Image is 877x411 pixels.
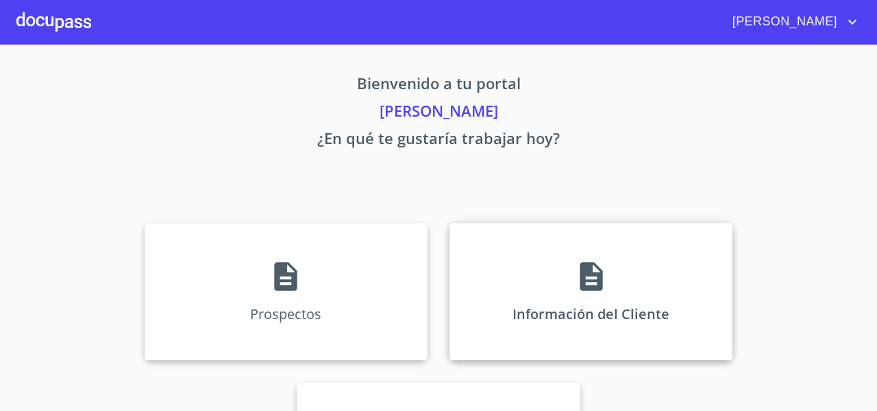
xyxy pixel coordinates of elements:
[722,11,861,33] button: account of current user
[16,72,861,99] p: Bienvenido a tu portal
[512,305,669,323] p: Información del Cliente
[16,99,861,127] p: [PERSON_NAME]
[722,11,844,33] span: [PERSON_NAME]
[250,305,321,323] p: Prospectos
[16,127,861,154] p: ¿En qué te gustaría trabajar hoy?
